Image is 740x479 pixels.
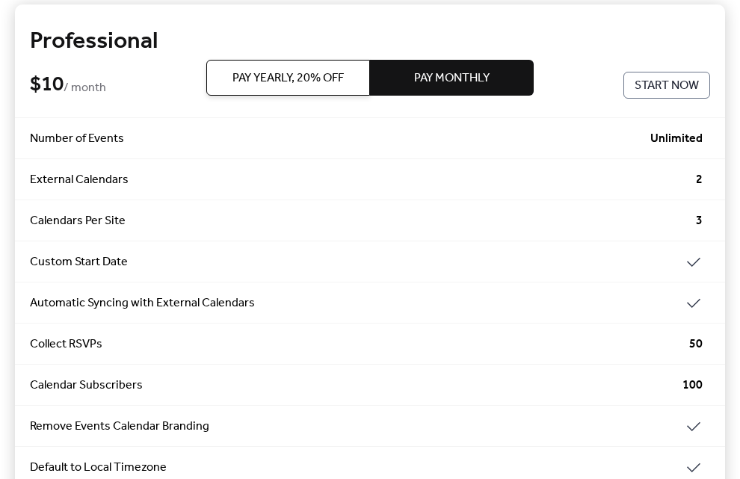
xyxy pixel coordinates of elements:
span: / month [64,79,106,97]
div: Professional [30,27,710,57]
span: Unlimited [650,130,703,148]
span: Calendars Per Site [30,212,696,230]
span: Start Now [635,77,699,95]
span: External Calendars [30,171,696,189]
span: 2 [696,171,703,189]
div: $ 10 [30,72,623,99]
span: 3 [696,212,703,230]
span: 50 [689,336,703,353]
button: Pay Monthly [370,60,534,96]
span: Pay Yearly, 20% off [232,69,344,87]
span: Pay Monthly [414,69,490,87]
span: 100 [682,377,703,395]
span: Remove Events Calendar Branding [30,418,685,436]
span: Custom Start Date [30,253,685,271]
button: Start Now [623,72,710,99]
span: Calendar Subscribers [30,377,682,395]
span: Automatic Syncing with External Calendars [30,294,685,312]
button: Pay Yearly, 20% off [206,60,370,96]
span: Default to Local Timezone [30,459,685,477]
span: Collect RSVPs [30,336,689,353]
span: Number of Events [30,130,650,148]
